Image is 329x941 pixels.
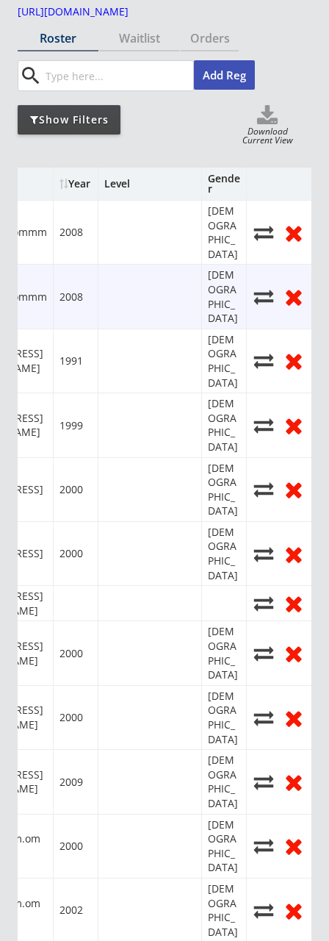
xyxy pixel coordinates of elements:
[256,105,278,127] button: Click to download full roster. Your browser settings may try to block it, check your security set...
[253,836,275,856] button: Move player
[59,546,83,561] div: 2000
[282,478,305,501] button: Remove from roster (no refund)
[253,351,275,371] button: Move player
[59,354,83,368] div: 1991
[208,396,240,454] div: [DEMOGRAPHIC_DATA]
[18,32,98,44] div: Roster
[18,7,164,23] a: [URL][DOMAIN_NAME]
[282,543,305,565] button: Remove from roster (no refund)
[59,179,92,189] div: Year
[208,689,240,746] div: [DEMOGRAPHIC_DATA]
[253,287,275,307] button: Move player
[282,349,305,372] button: Remove from roster (no refund)
[208,173,240,194] div: Gender
[208,817,240,875] div: [DEMOGRAPHIC_DATA]
[208,461,240,518] div: [DEMOGRAPHIC_DATA]
[253,643,275,663] button: Move player
[282,592,305,615] button: Remove from roster (no refund)
[181,32,239,44] div: Orders
[18,64,43,87] button: search
[282,706,305,729] button: Remove from roster (no refund)
[59,225,83,240] div: 2008
[59,839,83,854] div: 2000
[253,223,275,243] button: Move player
[253,772,275,792] button: Move player
[59,775,83,790] div: 2009
[208,624,240,681] div: [DEMOGRAPHIC_DATA]
[253,415,275,435] button: Move player
[253,901,275,920] button: Move player
[59,903,83,917] div: 2002
[282,834,305,857] button: Remove from roster (no refund)
[282,221,305,244] button: Remove from roster (no refund)
[43,61,193,90] input: Type here...
[59,482,83,497] div: 2000
[59,646,83,661] div: 2000
[282,414,305,437] button: Remove from roster (no refund)
[208,332,240,390] div: [DEMOGRAPHIC_DATA]
[237,127,298,147] div: Download Current View
[59,290,83,304] div: 2008
[18,112,120,127] div: Show Filters
[253,708,275,728] button: Move player
[104,179,130,189] div: Level
[208,204,240,261] div: [DEMOGRAPHIC_DATA]
[208,268,240,325] div: [DEMOGRAPHIC_DATA]
[282,770,305,793] button: Remove from roster (no refund)
[59,710,83,725] div: 2000
[208,525,240,582] div: [DEMOGRAPHIC_DATA]
[282,285,305,308] button: Remove from roster (no refund)
[282,642,305,665] button: Remove from roster (no refund)
[194,60,255,90] button: Add Reg
[253,479,275,499] button: Move player
[253,593,275,613] button: Move player
[282,899,305,922] button: Remove from roster (no refund)
[208,881,240,939] div: [DEMOGRAPHIC_DATA]
[253,544,275,564] button: Move player
[99,32,180,44] div: Waitlist
[59,418,83,433] div: 1999
[208,753,240,810] div: [DEMOGRAPHIC_DATA]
